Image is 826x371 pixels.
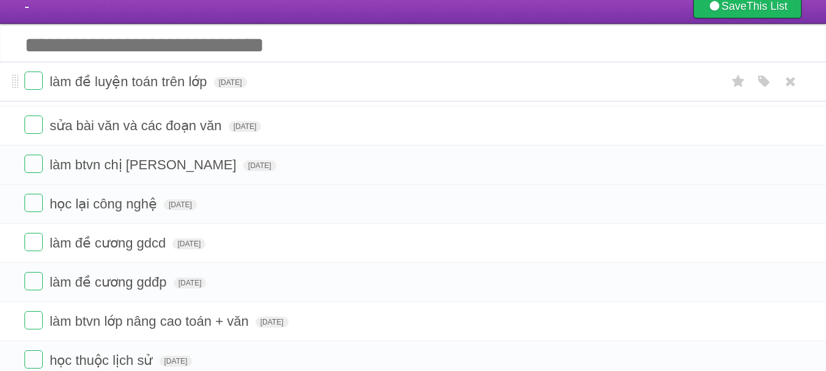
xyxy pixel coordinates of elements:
span: làm đề luyện toán trên lớp [50,74,210,89]
label: Done [24,155,43,173]
span: làm btvn lớp nâng cao toán + văn [50,314,252,329]
span: [DATE] [243,160,276,171]
span: làm đề cương gdcd [50,235,169,251]
span: làm đề cương gdđp [50,274,169,290]
span: [DATE] [256,317,289,328]
span: sửa bài văn và các đoạn văn [50,118,224,133]
label: Done [24,194,43,212]
label: Star task [727,72,750,92]
label: Done [24,272,43,290]
label: Done [24,72,43,90]
span: học lại công nghệ [50,196,160,211]
label: Done [24,233,43,251]
span: làm btvn chị [PERSON_NAME] [50,157,240,172]
span: [DATE] [214,77,247,88]
label: Done [24,116,43,134]
span: [DATE] [164,199,197,210]
span: [DATE] [160,356,193,367]
label: Done [24,350,43,369]
span: [DATE] [172,238,205,249]
span: [DATE] [229,121,262,132]
span: [DATE] [174,277,207,288]
span: học thuộc lịch sử [50,353,155,368]
label: Done [24,311,43,329]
